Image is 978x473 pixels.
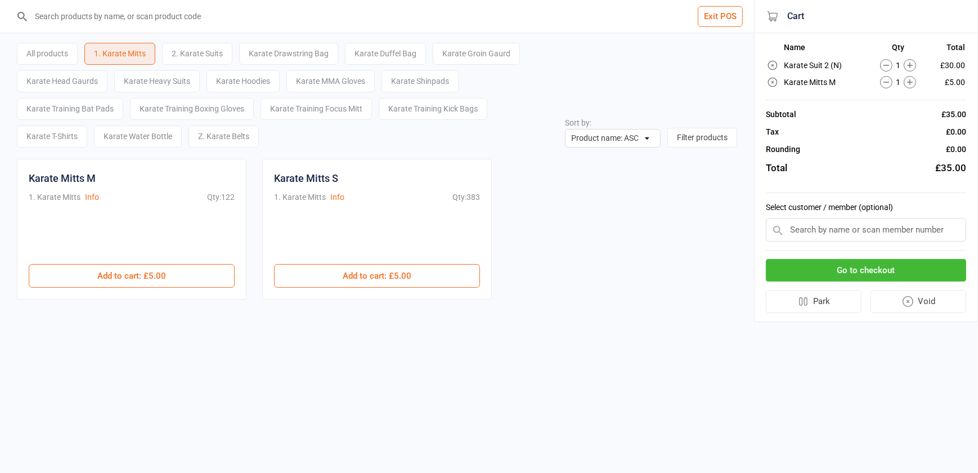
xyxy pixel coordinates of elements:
div: 2. Karate Suits [162,43,232,65]
div: 1 [868,76,928,88]
th: Total [930,43,965,56]
div: Karate Heavy Suits [114,70,200,92]
div: Karate Hoodies [207,70,280,92]
div: Karate Groin Gaurd [433,43,520,65]
div: 1. Karate Mitts [84,43,155,65]
div: Karate Training Focus Mitt [261,98,372,120]
div: 1. Karate Mitts [274,191,326,203]
div: £35.00 [935,161,966,176]
div: Karate MMA Gloves [286,70,375,92]
button: Filter products [667,128,737,148]
div: Tax [766,126,779,138]
th: Name [784,43,867,56]
div: Z. Karate Belts [189,126,259,148]
button: Exit POS [698,6,743,27]
div: Rounding [766,144,800,155]
label: Sort by: [565,118,591,127]
div: Karate Duffel Bag [345,43,426,65]
button: Go to checkout [766,259,966,282]
div: 1. Karate Mitts [29,191,80,203]
button: Info [85,191,99,203]
div: All products [17,43,78,65]
div: £0.00 [946,144,966,155]
div: Karate Training Bat Pads [17,98,123,120]
label: Select customer / member (optional) [766,202,966,213]
button: Add to cart: £5.00 [29,264,235,288]
button: Info [330,191,344,203]
th: Qty [868,43,928,56]
div: Karate T-Shirts [17,126,87,148]
div: 1 [868,59,928,72]
div: Subtotal [766,109,796,121]
td: £30.00 [930,57,965,73]
div: Karate Shinpads [382,70,459,92]
div: Karate Drawstring Bag [239,43,338,65]
div: £0.00 [946,126,966,138]
div: Karate Water Bottle [94,126,182,148]
input: Search by name or scan member number [766,218,966,242]
div: Karate Mitts M [29,171,96,186]
div: £35.00 [941,109,966,121]
div: Total [766,161,787,176]
td: Karate Suit 2 (N) [784,57,867,73]
td: Karate Mitts M [784,74,867,90]
div: Karate Training Boxing Gloves [130,98,254,120]
td: £5.00 [930,74,965,90]
button: Park [766,290,862,313]
div: Karate Mitts S [274,171,338,186]
div: Qty: 383 [452,191,480,203]
div: Karate Head Gaurds [17,70,107,92]
div: Karate Training Kick Bags [379,98,487,120]
button: Add to cart: £5.00 [274,264,480,288]
button: Void [871,290,967,313]
div: Qty: 122 [207,191,235,203]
